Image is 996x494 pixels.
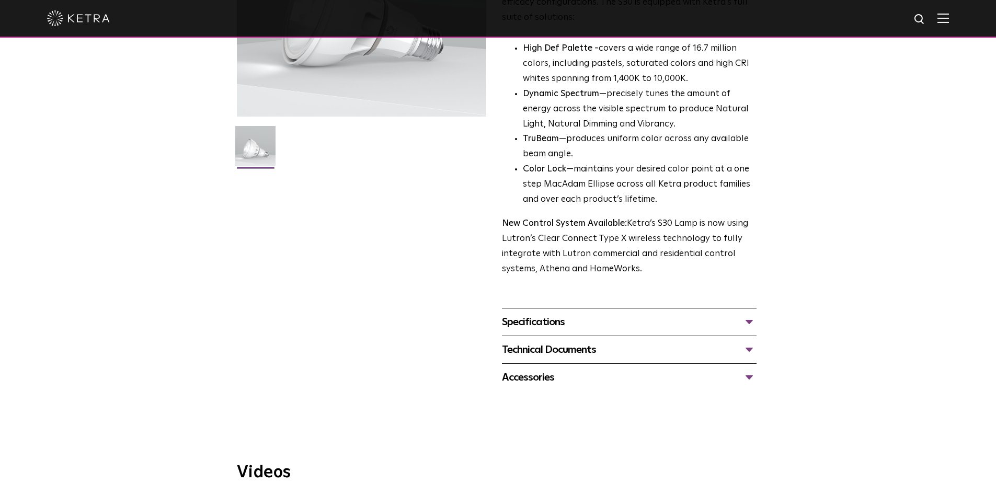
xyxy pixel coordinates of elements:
[523,89,599,98] strong: Dynamic Spectrum
[502,341,757,358] div: Technical Documents
[47,10,110,26] img: ketra-logo-2019-white
[913,13,926,26] img: search icon
[502,369,757,386] div: Accessories
[502,314,757,330] div: Specifications
[523,41,757,87] p: covers a wide range of 16.7 million colors, including pastels, saturated colors and high CRI whit...
[523,165,566,174] strong: Color Lock
[523,44,599,53] strong: High Def Palette -
[237,464,760,481] h3: Videos
[502,216,757,277] p: Ketra’s S30 Lamp is now using Lutron’s Clear Connect Type X wireless technology to fully integrat...
[523,132,757,162] li: —produces uniform color across any available beam angle.
[502,219,627,228] strong: New Control System Available:
[937,13,949,23] img: Hamburger%20Nav.svg
[523,162,757,208] li: —maintains your desired color point at a one step MacAdam Ellipse across all Ketra product famili...
[235,126,276,174] img: S30-Lamp-Edison-2021-Web-Square
[523,87,757,132] li: —precisely tunes the amount of energy across the visible spectrum to produce Natural Light, Natur...
[523,134,559,143] strong: TruBeam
